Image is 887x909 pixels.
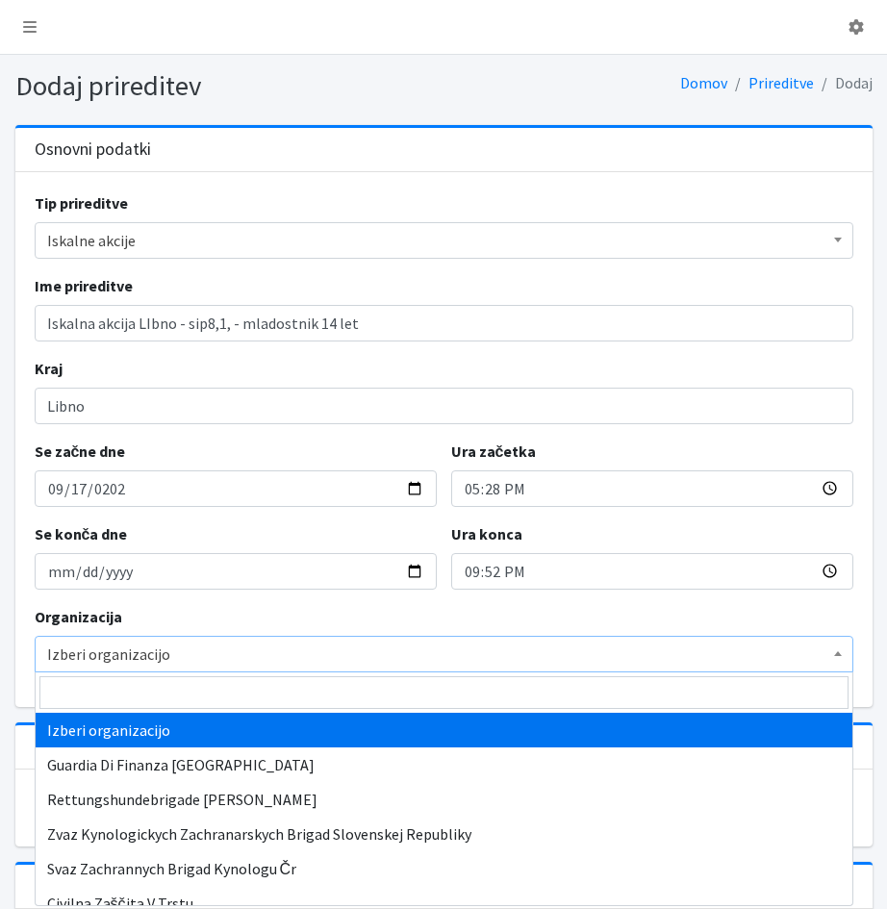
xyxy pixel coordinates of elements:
[35,274,133,297] label: Ime prireditve
[35,636,853,672] span: Izberi organizacijo
[35,139,151,160] h3: Osnovni podatki
[451,522,522,545] label: Ura konca
[47,641,841,668] span: Izberi organizacijo
[15,15,799,37] body: Rich Text Area
[680,73,727,92] a: Domov
[35,305,853,341] input: Ime prireditve
[748,73,814,92] a: Prireditve
[35,388,853,424] input: Kraj
[47,227,841,254] span: Iskalne akcije
[451,440,537,463] label: Ura začetka
[35,522,128,545] label: Se konča dne
[814,69,873,97] li: Dodaj
[36,713,852,747] li: Izberi organizacijo
[35,440,126,463] label: Se začne dne
[36,817,852,851] li: Zvaz Kynologickych Zachranarskych Brigad Slovenskej Republiky
[35,605,122,628] label: Organizacija
[36,851,852,886] li: Svaz Zachrannych Brigad Kynologu Čr
[35,222,853,259] span: Iskalne akcije
[15,69,437,103] h1: Dodaj prireditev
[36,747,852,782] li: Guardia Di Finanza [GEOGRAPHIC_DATA]
[35,191,128,215] label: Tip prireditve
[35,357,63,380] label: Kraj
[36,782,852,817] li: Rettungshundebrigade [PERSON_NAME]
